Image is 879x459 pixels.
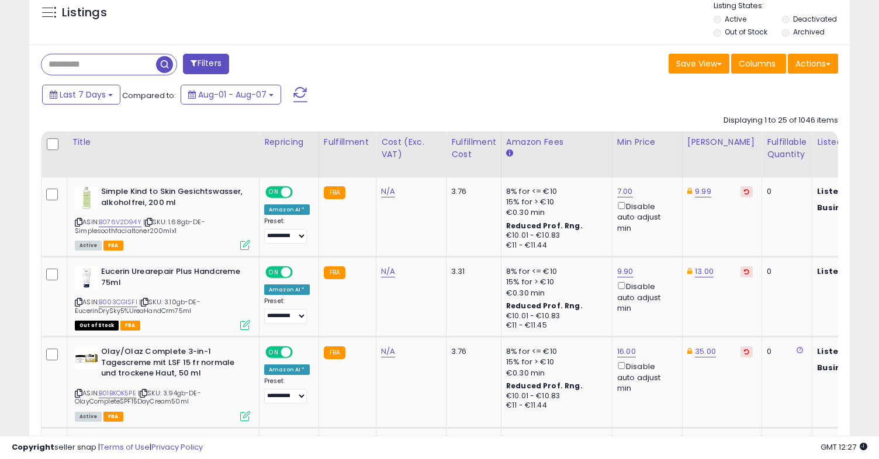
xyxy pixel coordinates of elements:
[793,27,825,37] label: Archived
[42,85,120,105] button: Last 7 Days
[506,288,603,298] div: €0.30 min
[767,266,803,277] div: 0
[725,27,767,37] label: Out of Stock
[724,115,838,126] div: Displaying 1 to 25 of 1046 items
[103,412,123,422] span: FBA
[739,58,776,69] span: Columns
[793,14,837,24] label: Deactivated
[451,136,496,161] div: Fulfillment Cost
[451,186,492,197] div: 3.76
[291,347,310,357] span: OFF
[75,297,200,315] span: | SKU: 3.10gb-DE-EucerinDrySky5%UreaHandCrm75ml
[75,412,102,422] span: All listings currently available for purchase on Amazon
[817,346,870,357] b: Listed Price:
[72,136,254,148] div: Title
[725,14,746,24] label: Active
[381,266,395,277] a: N/A
[101,266,243,291] b: Eucerin Urearepair Plus Handcreme 75ml
[75,346,98,370] img: 410ixuBwLHL._SL40_.jpg
[101,346,243,382] b: Olay/Olaz Complete 3-in-1 Tagescreme mit LSF 15 fr normale und trockene Haut, 50 ml
[267,347,281,357] span: ON
[291,267,310,277] span: OFF
[506,346,603,357] div: 8% for <= €10
[506,207,603,218] div: €0.30 min
[181,85,281,105] button: Aug-01 - Aug-07
[151,441,203,453] a: Privacy Policy
[324,136,371,148] div: Fulfillment
[99,217,141,227] a: B076V2D94Y
[731,54,786,74] button: Columns
[451,266,492,277] div: 3.31
[267,187,281,197] span: ON
[451,346,492,357] div: 3.76
[695,346,716,357] a: 35.00
[817,266,870,277] b: Listed Price:
[506,148,513,159] small: Amazon Fees.
[617,280,673,314] div: Disable auto adjust min
[103,241,123,251] span: FBA
[75,186,250,249] div: ASIN:
[75,321,119,331] span: All listings that are currently out of stock and unavailable for purchase on Amazon
[821,441,867,453] span: 2025-08-15 12:27 GMT
[267,267,281,277] span: ON
[324,266,345,279] small: FBA
[506,136,607,148] div: Amazon Fees
[767,346,803,357] div: 0
[75,266,250,329] div: ASIN:
[99,388,136,398] a: B01BKOK5PE
[506,401,603,411] div: €11 - €11.44
[506,221,583,231] b: Reduced Prof. Rng.
[122,90,176,101] span: Compared to:
[324,186,345,199] small: FBA
[506,277,603,287] div: 15% for > €10
[381,186,395,197] a: N/A
[695,266,714,277] a: 13.00
[264,136,314,148] div: Repricing
[60,89,106,100] span: Last 7 Days
[506,381,583,391] b: Reduced Prof. Rng.
[264,297,310,324] div: Preset:
[381,346,395,357] a: N/A
[75,241,102,251] span: All listings currently available for purchase on Amazon
[381,136,441,161] div: Cost (Exc. VAT)
[788,54,838,74] button: Actions
[767,136,807,161] div: Fulfillable Quantity
[617,360,673,394] div: Disable auto adjust min
[687,136,757,148] div: [PERSON_NAME]
[75,186,98,210] img: 31MhYDc1yuL._SL40_.jpg
[264,204,310,215] div: Amazon AI *
[617,346,636,357] a: 16.00
[100,441,150,453] a: Terms of Use
[506,231,603,241] div: €10.01 - €10.83
[506,368,603,378] div: €0.30 min
[12,441,54,453] strong: Copyright
[617,136,677,148] div: Min Price
[817,186,870,197] b: Listed Price:
[99,297,137,307] a: B003CGISFI
[264,284,310,295] div: Amazon AI *
[617,200,673,234] div: Disable auto adjust min
[264,217,310,244] div: Preset:
[324,346,345,359] small: FBA
[695,186,711,197] a: 9.99
[506,321,603,331] div: €11 - €11.45
[506,186,603,197] div: 8% for <= €10
[101,186,243,211] b: Simple Kind to Skin Gesichtswasser, alkoholfrei, 200 ml
[767,186,803,197] div: 0
[506,357,603,367] div: 15% for > €10
[264,377,310,404] div: Preset:
[506,266,603,277] div: 8% for <= €10
[617,186,633,197] a: 7.00
[198,89,267,100] span: Aug-01 - Aug-07
[669,54,729,74] button: Save View
[120,321,140,331] span: FBA
[617,266,634,277] a: 9.90
[62,5,107,21] h5: Listings
[506,197,603,207] div: 15% for > €10
[12,442,203,453] div: seller snap | |
[506,301,583,311] b: Reduced Prof. Rng.
[291,187,310,197] span: OFF
[75,217,205,235] span: | SKU: 1.68gb-DE-Simplesoothfacialtoner200mlx1
[264,364,310,375] div: Amazon AI *
[714,1,850,12] p: Listing States:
